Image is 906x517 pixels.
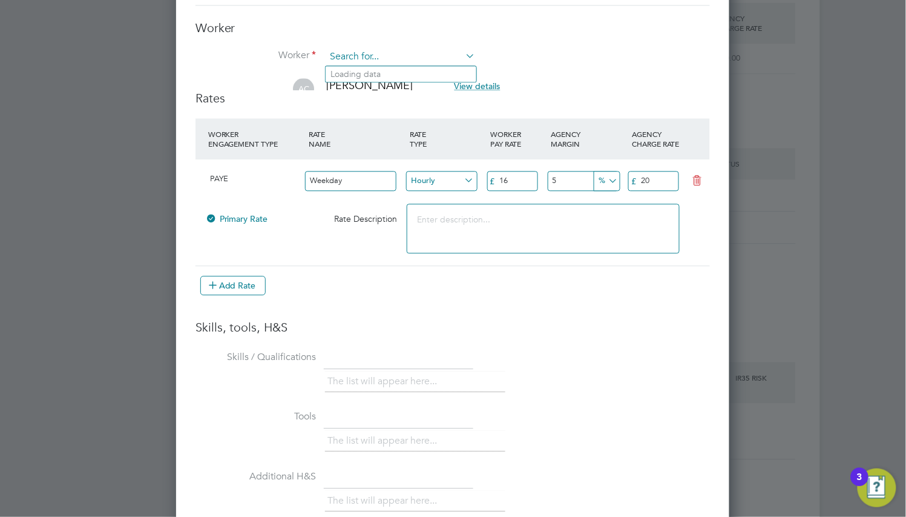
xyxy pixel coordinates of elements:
h3: Skills, tools, H&S [195,319,710,335]
input: Search for... [326,48,476,66]
h3: Worker [195,20,710,36]
h3: Rates [195,90,710,106]
span: Primary Rate [205,213,268,224]
div: AGENCY CHARGE RATE [629,123,689,155]
li: Loading data [326,66,476,82]
input: Select one [406,171,477,191]
span: [PERSON_NAME] [327,78,413,92]
div: RATE NAME [306,123,407,155]
div: 3 [857,477,862,493]
div: WORKER PAY RATE [488,123,548,155]
div: AGENCY MARGIN [548,123,629,155]
input: Enter rate name... [305,171,396,191]
span: PAYE [210,173,228,184]
span: AC [294,78,315,99]
input: Search for... [594,171,620,191]
label: Skills / Qualifications [195,351,317,364]
div: WORKER ENGAGEMENT TYPE [205,123,306,155]
li: The list will appear here... [328,493,442,509]
label: Worker [195,49,317,62]
div: RATE TYPE [407,123,487,155]
span: View details [455,81,501,92]
button: Add Rate [200,276,266,295]
button: Open Resource Center, 3 new notifications [858,469,896,507]
span: Rate Description [334,213,397,224]
div: £ [629,173,638,189]
li: The list will appear here... [328,433,442,449]
label: Tools [195,410,317,423]
input: 0.00 [628,171,679,191]
input: 0.00 [548,171,619,191]
div: £ [488,173,497,189]
input: 0.00 [487,171,538,191]
label: Additional H&S [195,470,317,483]
li: The list will appear here... [328,373,442,390]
